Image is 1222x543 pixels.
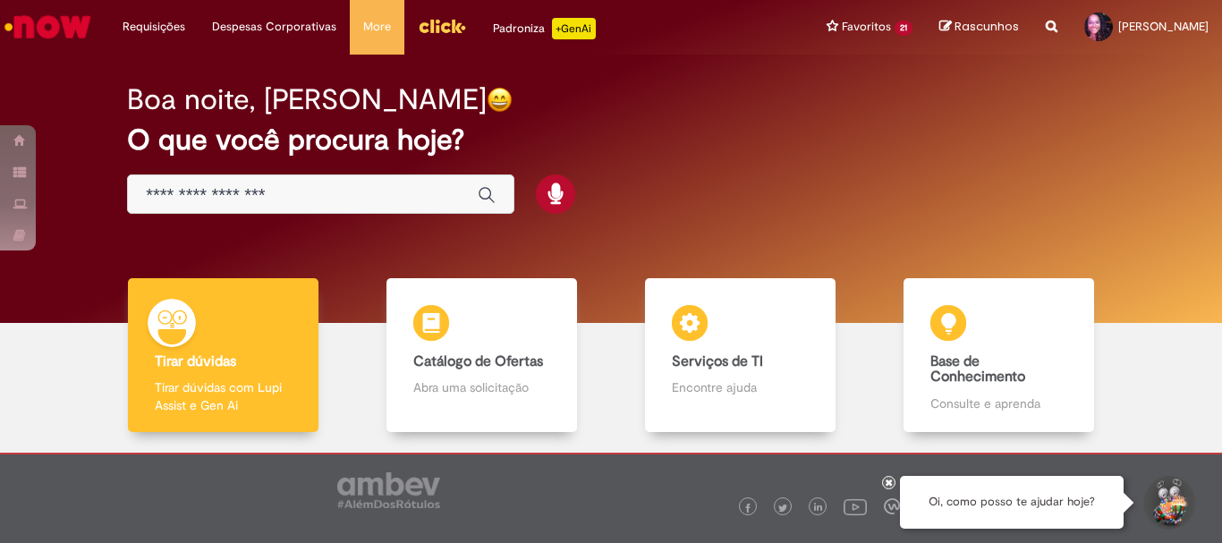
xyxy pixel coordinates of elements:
[94,278,352,433] a: Tirar dúvidas Tirar dúvidas com Lupi Assist e Gen Ai
[611,278,870,433] a: Serviços de TI Encontre ajuda
[493,18,596,39] div: Padroniza
[363,18,391,36] span: More
[155,352,236,370] b: Tirar dúvidas
[418,13,466,39] img: click_logo_yellow_360x200.png
[1118,19,1209,34] span: [PERSON_NAME]
[413,378,549,396] p: Abra uma solicitação
[352,278,611,433] a: Catálogo de Ofertas Abra uma solicitação
[337,472,440,508] img: logo_footer_ambev_rotulo_gray.png
[884,498,900,514] img: logo_footer_workplace.png
[743,504,752,513] img: logo_footer_facebook.png
[895,21,912,36] span: 21
[413,352,543,370] b: Catálogo de Ofertas
[487,87,513,113] img: happy-face.png
[939,19,1019,36] a: Rascunhos
[870,278,1128,433] a: Base de Conhecimento Consulte e aprenda
[955,18,1019,35] span: Rascunhos
[127,84,487,115] h2: Boa noite, [PERSON_NAME]
[127,124,1095,156] h2: O que você procura hoje?
[212,18,336,36] span: Despesas Corporativas
[814,503,823,513] img: logo_footer_linkedin.png
[1141,476,1195,530] button: Iniciar Conversa de Suporte
[123,18,185,36] span: Requisições
[900,476,1124,529] div: Oi, como posso te ajudar hoje?
[842,18,891,36] span: Favoritos
[672,378,808,396] p: Encontre ajuda
[844,495,867,518] img: logo_footer_youtube.png
[2,9,94,45] img: ServiceNow
[672,352,763,370] b: Serviços de TI
[552,18,596,39] p: +GenAi
[155,378,291,414] p: Tirar dúvidas com Lupi Assist e Gen Ai
[778,504,787,513] img: logo_footer_twitter.png
[930,395,1066,412] p: Consulte e aprenda
[930,352,1025,386] b: Base de Conhecimento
